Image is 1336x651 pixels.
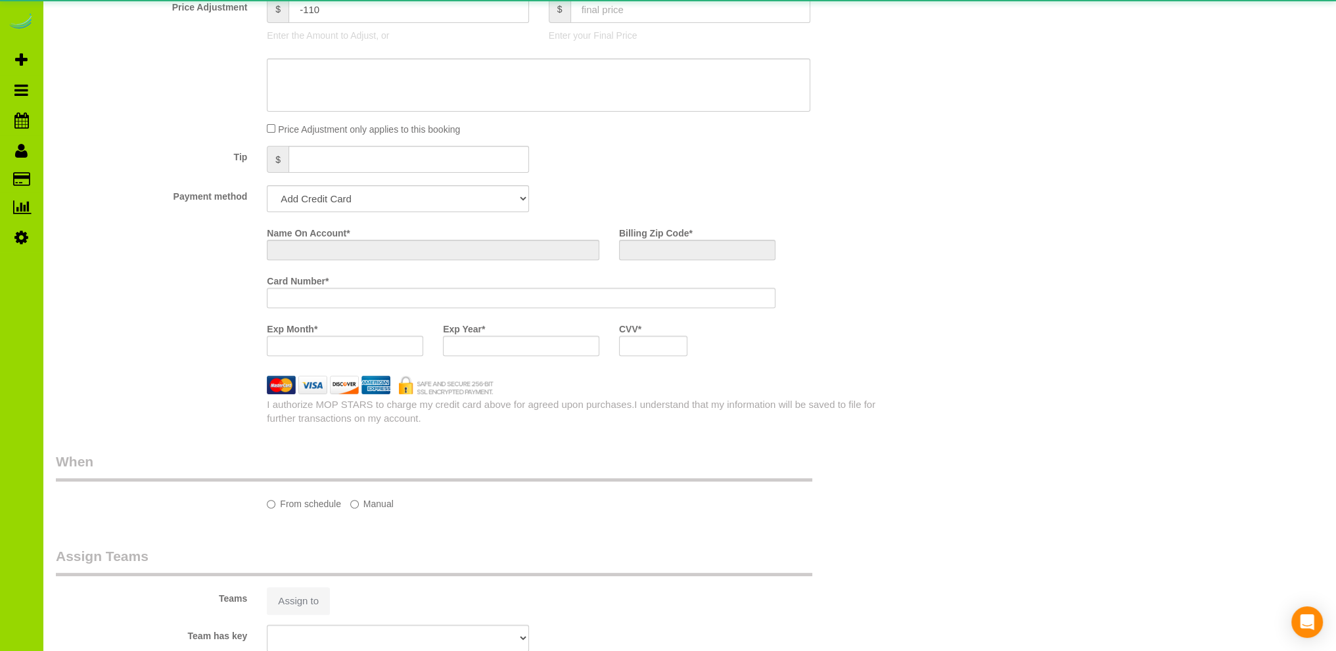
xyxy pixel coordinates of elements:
label: Tip [46,146,257,164]
label: Teams [46,587,257,605]
div: Open Intercom Messenger [1291,606,1323,638]
label: Exp Year [443,318,485,336]
legend: When [56,452,812,482]
p: Enter the Amount to Adjust, or [267,29,528,42]
label: From schedule [267,493,341,510]
label: Card Number [267,270,329,288]
label: CVV [619,318,641,336]
input: From schedule [267,500,275,508]
img: Automaid Logo [8,13,34,32]
label: Exp Month [267,318,317,336]
label: Manual [350,493,394,510]
label: Team has key [46,625,257,642]
img: credit cards [257,376,503,393]
span: $ [267,146,288,173]
p: Enter your Final Price [549,29,810,42]
label: Payment method [46,185,257,203]
label: Billing Zip Code [619,222,693,240]
label: Name On Account [267,222,350,240]
input: Manual [350,500,359,508]
legend: Assign Teams [56,547,812,576]
div: I authorize MOP STARS to charge my credit card above for agreed upon purchases. [257,397,890,426]
span: Price Adjustment only applies to this booking [278,124,460,135]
